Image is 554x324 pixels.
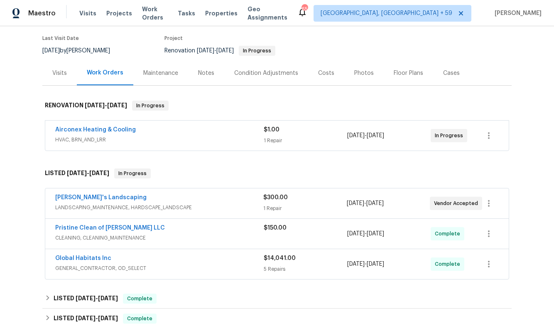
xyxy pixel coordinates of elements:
[45,101,127,111] h6: RENOVATION
[198,69,214,77] div: Notes
[302,5,307,13] div: 652
[55,136,264,144] span: HVAC, BRN_AND_LRR
[76,295,96,301] span: [DATE]
[347,131,384,140] span: -
[197,48,214,54] span: [DATE]
[178,10,195,16] span: Tasks
[264,225,287,231] span: $150.00
[394,69,423,77] div: Floor Plans
[55,264,264,272] span: GENERAL_CONTRACTOR, OD_SELECT
[347,200,364,206] span: [DATE]
[240,48,275,53] span: In Progress
[55,234,264,242] span: CLEANING, CLEANING_MAINTENANCE
[98,315,118,321] span: [DATE]
[76,295,118,301] span: -
[42,92,512,119] div: RENOVATION [DATE]-[DATE]In Progress
[435,230,463,238] span: Complete
[115,169,150,178] span: In Progress
[347,261,365,267] span: [DATE]
[263,204,346,213] div: 1 Repair
[367,133,384,139] span: [DATE]
[318,69,334,77] div: Costs
[54,294,118,304] h6: LISTED
[443,69,460,77] div: Cases
[347,230,384,238] span: -
[347,199,384,208] span: -
[55,255,111,261] a: Global Habitats Inc
[263,195,288,200] span: $300.00
[234,69,298,77] div: Condition Adjustments
[55,225,165,231] a: Pristine Clean of [PERSON_NAME] LLC
[52,69,67,77] div: Visits
[435,131,466,140] span: In Progress
[347,260,384,268] span: -
[133,101,168,110] span: In Progress
[42,289,512,309] div: LISTED [DATE]-[DATE]Complete
[79,9,96,17] span: Visits
[434,199,481,208] span: Vendor Accepted
[76,315,118,321] span: -
[366,200,384,206] span: [DATE]
[367,261,384,267] span: [DATE]
[354,69,374,77] div: Photos
[248,5,287,22] span: Geo Assignments
[124,314,156,323] span: Complete
[98,295,118,301] span: [DATE]
[321,9,452,17] span: [GEOGRAPHIC_DATA], [GEOGRAPHIC_DATA] + 59
[42,48,60,54] span: [DATE]
[142,5,168,22] span: Work Orders
[28,9,56,17] span: Maestro
[435,260,463,268] span: Complete
[55,203,263,212] span: LANDSCAPING_MAINTENANCE, HARDSCAPE_LANDSCAPE
[143,69,178,77] div: Maintenance
[264,265,347,273] div: 5 Repairs
[45,168,109,178] h6: LISTED
[264,255,296,261] span: $14,041.00
[491,9,542,17] span: [PERSON_NAME]
[106,9,132,17] span: Projects
[367,231,384,237] span: [DATE]
[347,133,365,139] span: [DATE]
[55,127,136,133] a: Airconex Heating & Cooling
[87,69,123,77] div: Work Orders
[67,170,87,176] span: [DATE]
[55,195,147,200] a: [PERSON_NAME]'s Landscaping
[205,9,238,17] span: Properties
[42,36,79,41] span: Last Visit Date
[347,231,365,237] span: [DATE]
[67,170,109,176] span: -
[85,102,105,108] span: [DATE]
[107,102,127,108] span: [DATE]
[76,315,96,321] span: [DATE]
[42,46,120,56] div: by [PERSON_NAME]
[89,170,109,176] span: [DATE]
[42,160,512,187] div: LISTED [DATE]-[DATE]In Progress
[164,48,275,54] span: Renovation
[197,48,234,54] span: -
[124,294,156,303] span: Complete
[264,136,347,145] div: 1 Repair
[216,48,234,54] span: [DATE]
[85,102,127,108] span: -
[54,314,118,324] h6: LISTED
[164,36,183,41] span: Project
[264,127,279,133] span: $1.00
